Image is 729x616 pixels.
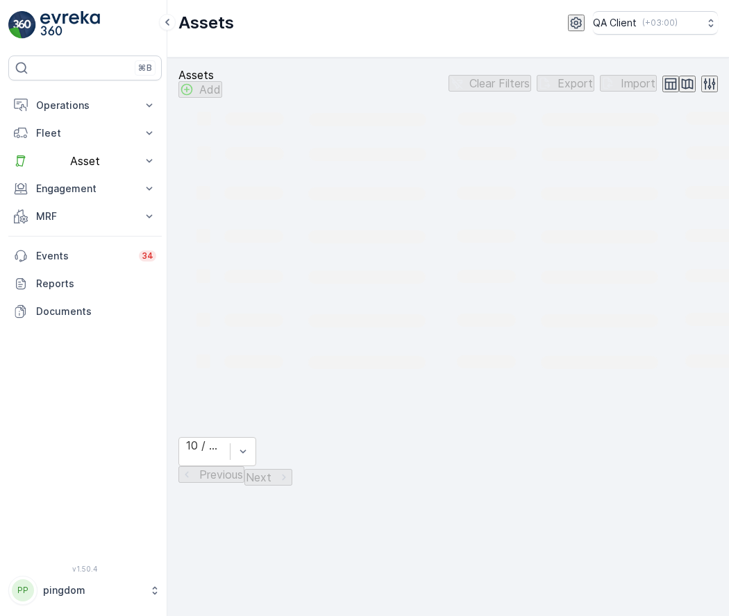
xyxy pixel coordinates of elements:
[178,69,222,81] p: Assets
[8,92,162,119] button: Operations
[449,75,531,92] button: Clear Filters
[469,77,530,89] p: Clear Filters
[178,466,244,483] button: Previous
[246,471,271,484] p: Next
[199,468,243,481] p: Previous
[138,62,152,74] p: ⌘B
[8,298,162,325] a: Documents
[36,277,156,291] p: Reports
[621,77,655,89] p: Import
[593,11,718,35] button: QA Client(+03:00)
[36,209,134,223] p: MRF
[199,83,221,96] p: Add
[558,77,593,89] p: Export
[186,439,223,452] div: 10 / Page
[8,147,162,175] button: Asset
[43,583,142,597] p: pingdom
[244,469,292,486] button: Next
[36,126,134,140] p: Fleet
[12,579,34,601] div: PP
[36,182,134,196] p: Engagement
[8,203,162,230] button: MRF
[593,16,637,30] p: QA Client
[8,175,162,203] button: Engagement
[642,17,678,28] p: ( +03:00 )
[8,119,162,147] button: Fleet
[36,99,134,112] p: Operations
[178,81,222,98] button: Add
[8,242,162,270] a: Events34
[8,11,36,39] img: logo
[36,249,131,263] p: Events
[8,576,162,605] button: PPpingdom
[178,12,234,34] p: Assets
[36,155,134,167] p: Asset
[36,305,156,318] p: Documents
[537,75,594,92] button: Export
[142,250,153,262] p: 34
[8,565,162,573] span: v 1.50.4
[40,11,100,39] img: logo_light-DOdMpM7g.png
[600,75,657,92] button: Import
[8,270,162,298] a: Reports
